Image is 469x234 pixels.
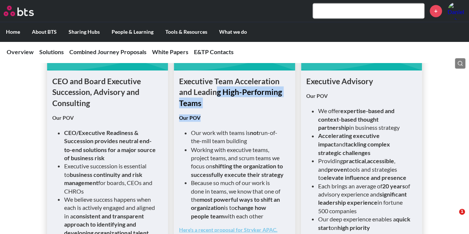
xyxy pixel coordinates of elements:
[4,6,47,16] a: Go home
[194,48,234,55] a: E&TP Contacts
[26,22,63,42] label: About BTS
[318,132,352,139] strong: Accelerating
[318,107,394,122] strong: expertise-based and context-based
[324,174,406,181] strong: elevate influence and presence
[7,48,34,55] a: Overview
[191,204,266,219] strong: change how people team
[64,171,142,186] strong: business continuity and risk management
[447,2,465,20] img: Daniel Calvo
[306,76,417,86] h1: Executive Advisory
[191,178,284,220] li: Because so much of our work is done in teams, we know that one of the is to with each other
[152,48,188,55] a: White Papers
[191,145,284,179] li: Working with executive teams, project teams, and scrum teams we focus on
[318,116,379,131] strong: thought partnership
[64,162,157,195] li: Executive succession is essential to for boards, CEOs and CHROs
[250,129,259,136] strong: not
[52,115,74,121] strong: Our POV
[430,5,442,17] a: +
[318,107,411,132] li: We offer in business strategy
[459,209,465,215] span: 1
[69,48,146,55] a: Combined Journey Proposals
[191,195,280,211] strong: most powerful ways to shift an organization
[159,22,213,42] label: Tools & Resources
[367,157,394,164] strong: accessible
[179,115,201,121] strong: Our POV
[318,141,390,156] strong: tackling complex strategic challenges
[191,162,284,177] strong: shifting the organization to successfully execute their strategy
[191,129,284,145] li: Our work with teams is run-of-the-mill team building
[39,48,64,55] a: Solutions
[306,93,328,99] strong: Our POV
[444,209,462,227] iframe: Intercom live chat
[318,132,411,156] li: and
[318,132,380,147] strong: executive impact
[106,22,159,42] label: People & Learning
[4,6,34,16] img: BTS Logo
[64,129,156,161] strong: CEO/Executive Readiness & Succession provides neutral end-to-end solutions for a major source of ...
[382,182,405,189] strong: 20 years
[179,226,277,233] a: Here's a recent proposal for Stryker APAC.
[343,157,366,164] strong: practical
[328,165,347,172] strong: proven
[447,2,465,20] a: Profile
[52,76,163,108] h1: CEO and Board Executive Succession, Advisory and Consulting
[318,182,411,215] li: Each brings an average of of advisory experience and in fortune 500 companies
[213,22,253,42] label: What we do
[179,76,290,108] h1: Executive Team Acceleration and Leading High-Performing Teams
[63,22,106,42] label: Sharing Hubs
[318,215,410,230] strong: quick start
[318,156,411,181] li: Providing , , and tools and strategies to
